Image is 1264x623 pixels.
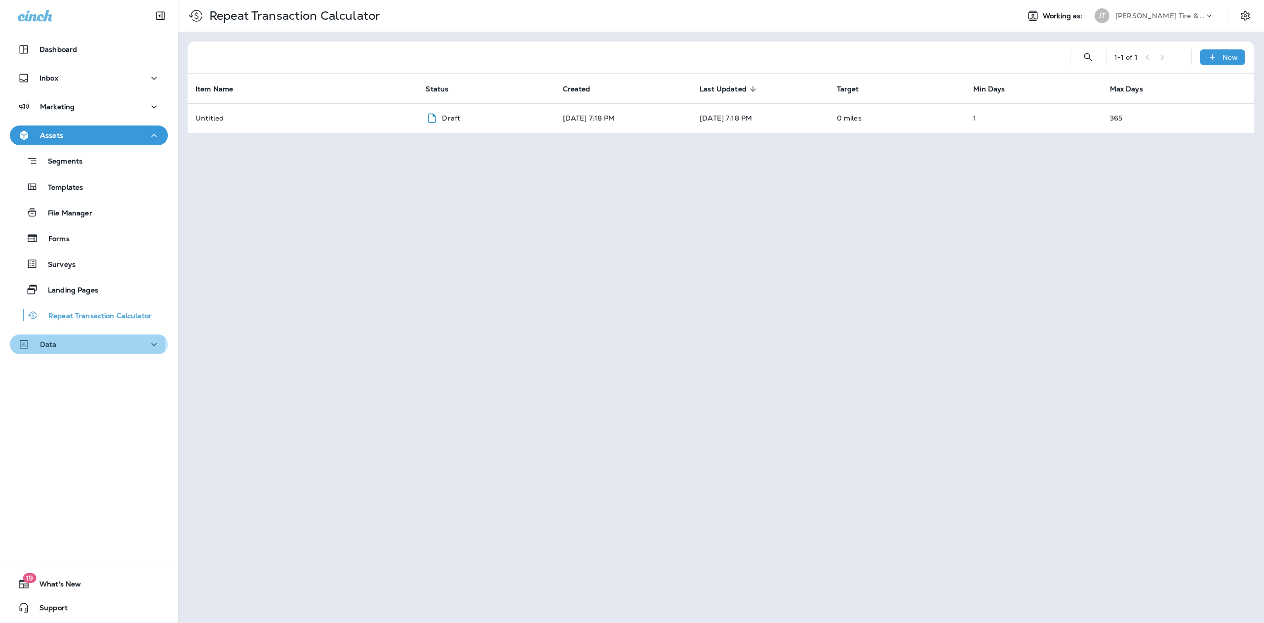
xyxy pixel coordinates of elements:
[563,85,591,93] span: Created
[196,84,246,93] span: Item Name
[837,84,872,93] span: Target
[10,305,168,326] button: Repeat Transaction Calculator
[39,235,70,244] p: Forms
[30,604,68,616] span: Support
[10,97,168,117] button: Marketing
[40,103,75,111] p: Marketing
[973,114,1094,122] p: 1
[10,150,168,171] button: Segments
[837,85,859,93] span: Target
[1078,47,1098,67] button: Search Repeat Transaction Calculator
[39,45,77,53] p: Dashboard
[973,85,1005,93] span: Min Days
[38,286,98,295] p: Landing Pages
[700,114,821,122] p: [DATE] 7:18 PM
[563,114,684,122] p: [DATE] 7:18 PM
[40,131,63,139] p: Assets
[23,573,36,583] span: 19
[10,279,168,300] button: Landing Pages
[426,85,448,93] span: Status
[10,334,168,354] button: Data
[38,209,92,218] p: File Manager
[1236,7,1254,25] button: Settings
[10,574,168,594] button: 19What's New
[30,580,81,592] span: What's New
[1110,85,1143,93] span: Max Days
[40,340,57,348] p: Data
[973,84,1018,93] span: Min Days
[1223,53,1238,61] p: New
[837,114,958,122] p: 0 miles
[38,260,76,270] p: Surveys
[10,176,168,197] button: Templates
[442,114,460,122] p: Draft
[147,6,174,26] button: Collapse Sidebar
[1110,114,1230,122] p: 365
[1110,84,1156,93] span: Max Days
[10,68,168,88] button: Inbox
[196,85,233,93] span: Item Name
[39,74,58,82] p: Inbox
[10,125,168,145] button: Assets
[10,228,168,249] button: Forms
[38,157,82,167] p: Segments
[10,598,168,618] button: Support
[205,8,380,23] p: Repeat Transaction Calculator
[196,114,224,122] p: Untitled
[563,84,603,93] span: Created
[39,312,152,321] p: Repeat Transaction Calculator
[700,85,747,93] span: Last Updated
[700,84,759,93] span: Last Updated
[1114,53,1138,61] div: 1 - 1 of 1
[1115,12,1204,20] p: [PERSON_NAME] Tire & Auto
[1043,12,1085,20] span: Working as:
[38,183,83,193] p: Templates
[10,202,168,223] button: File Manager
[1095,8,1109,23] div: JT
[10,253,168,274] button: Surveys
[10,40,168,59] button: Dashboard
[426,84,461,93] span: Status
